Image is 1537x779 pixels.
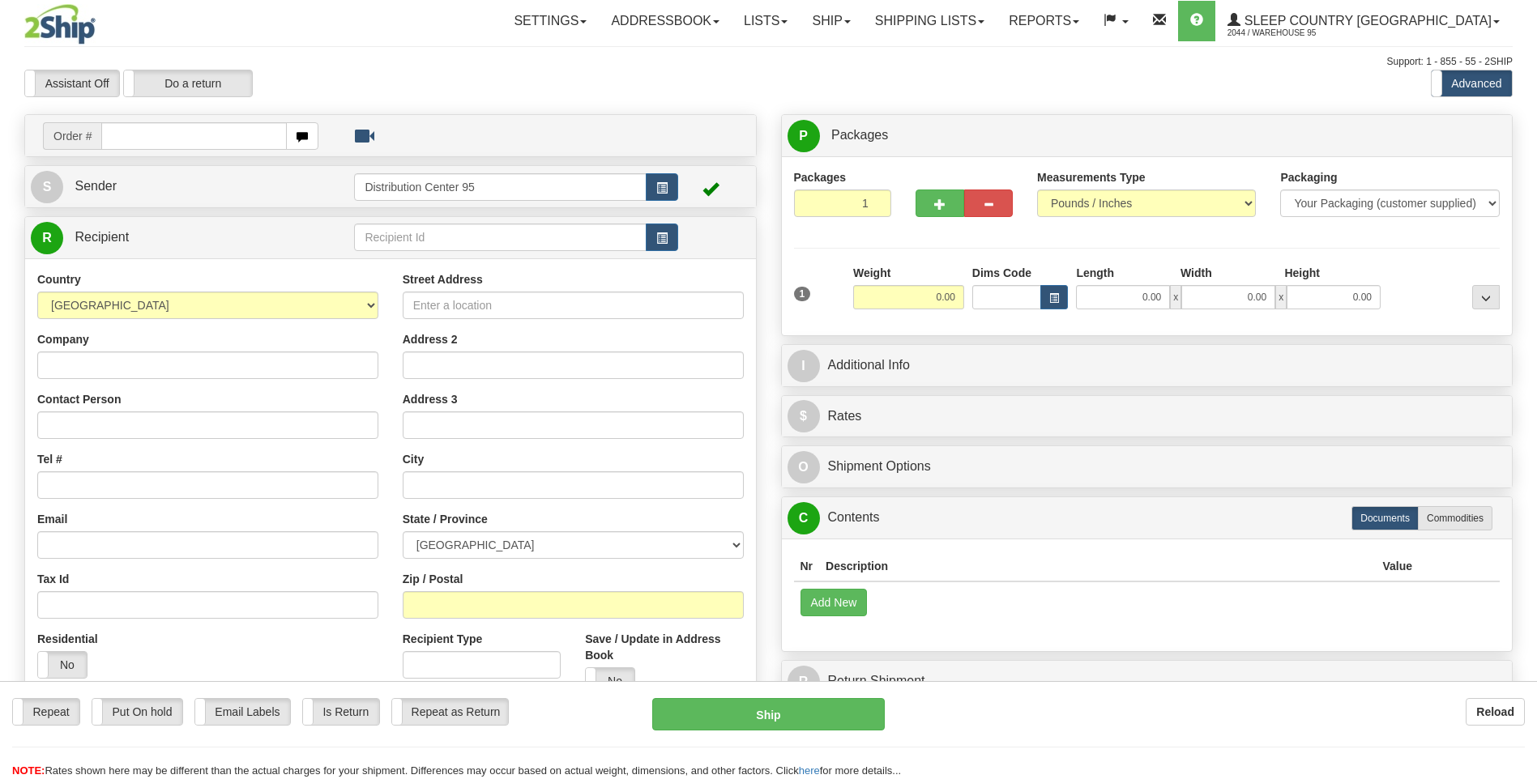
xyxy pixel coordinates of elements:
[37,451,62,467] label: Tel #
[972,265,1031,281] label: Dims Code
[403,271,483,287] label: Street Address
[788,451,820,483] span: O
[12,764,45,777] span: NOTE:
[37,511,67,527] label: Email
[788,350,820,382] span: I
[1170,285,1181,309] span: x
[831,128,888,142] span: Packages
[1227,25,1349,41] span: 2044 / Warehouse 95
[800,1,862,41] a: Ship
[502,1,599,41] a: Settings
[788,120,820,152] span: P
[13,699,79,725] label: Repeat
[403,391,458,407] label: Address 3
[788,665,1507,698] a: RReturn Shipment
[599,1,732,41] a: Addressbook
[31,171,63,203] span: S
[799,764,820,777] a: here
[37,391,121,407] label: Contact Person
[92,699,182,725] label: Put On hold
[1472,285,1500,309] div: ...
[1240,14,1492,28] span: Sleep Country [GEOGRAPHIC_DATA]
[1280,169,1337,185] label: Packaging
[788,400,1507,433] a: $Rates
[1418,506,1492,530] label: Commodities
[1037,169,1146,185] label: Measurements Type
[403,292,744,319] input: Enter a location
[652,698,884,730] button: Ship
[732,1,800,41] a: Lists
[1466,698,1525,726] button: Reload
[1181,265,1212,281] label: Width
[37,271,81,287] label: Country
[25,70,119,96] label: Assistant Off
[354,223,646,251] input: Recipient Id
[392,699,508,725] label: Repeat as Return
[43,122,101,150] span: Order #
[403,631,483,647] label: Recipient Type
[403,571,463,587] label: Zip / Postal
[1432,70,1512,96] label: Advanced
[1476,705,1514,718] b: Reload
[31,170,354,203] a: S Sender
[31,221,318,254] a: R Recipient
[586,668,634,694] label: No
[1376,551,1419,581] th: Value
[788,501,1507,534] a: CContents
[37,571,69,587] label: Tax Id
[24,55,1513,69] div: Support: 1 - 855 - 55 - 2SHIP
[585,631,743,663] label: Save / Update in Address Book
[788,349,1507,382] a: IAdditional Info
[1284,265,1320,281] label: Height
[1500,307,1535,472] iframe: chat widget
[819,551,1376,581] th: Description
[303,699,379,725] label: Is Return
[788,450,1507,483] a: OShipment Options
[38,652,87,678] label: No
[788,400,820,432] span: $
[788,666,820,698] span: R
[354,173,646,201] input: Sender Id
[863,1,997,41] a: Shipping lists
[24,4,96,45] img: logo2044.jpg
[1275,285,1287,309] span: x
[75,230,129,244] span: Recipient
[75,179,117,193] span: Sender
[1351,506,1419,530] label: Documents
[1076,265,1114,281] label: Length
[788,119,1507,152] a: P Packages
[801,589,868,616] button: Add New
[997,1,1091,41] a: Reports
[37,331,89,347] label: Company
[403,511,488,527] label: State / Province
[124,70,252,96] label: Do a return
[37,631,98,647] label: Residential
[794,551,820,581] th: Nr
[794,287,811,301] span: 1
[853,265,890,281] label: Weight
[403,331,458,347] label: Address 2
[403,451,424,467] label: City
[31,222,63,254] span: R
[794,169,847,185] label: Packages
[788,502,820,534] span: C
[195,699,290,725] label: Email Labels
[1215,1,1512,41] a: Sleep Country [GEOGRAPHIC_DATA] 2044 / Warehouse 95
